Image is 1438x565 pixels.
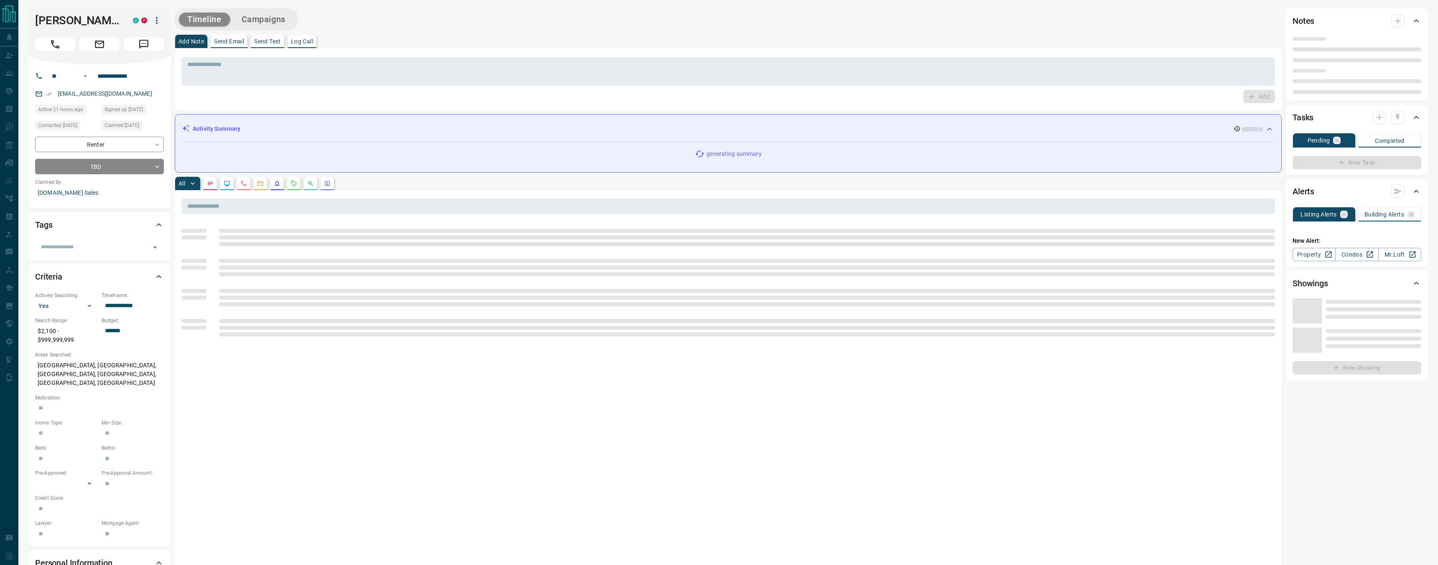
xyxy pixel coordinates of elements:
p: Areas Searched: [35,351,164,359]
h2: Tags [35,218,52,232]
button: Timeline [179,13,230,26]
div: condos.ca [133,18,139,23]
span: Message [124,38,164,51]
p: Add Note [178,38,204,44]
p: Listing Alerts [1300,211,1337,217]
p: Home Type: [35,419,97,427]
div: Tasks [1293,107,1421,127]
p: [GEOGRAPHIC_DATA], [GEOGRAPHIC_DATA], [GEOGRAPHIC_DATA], [GEOGRAPHIC_DATA], [GEOGRAPHIC_DATA], [G... [35,359,164,390]
p: Send Text [254,38,281,44]
p: Pre-Approved: [35,469,97,477]
p: Search Range: [35,317,97,324]
svg: Listing Alerts [274,180,280,187]
div: Wed May 24 2023 [35,121,97,132]
p: Send Email [214,38,244,44]
p: Building Alerts [1364,211,1404,217]
div: Wed Feb 19 2025 [102,121,164,132]
button: Open [149,242,161,253]
svg: Notes [207,180,214,187]
p: Budget: [102,317,164,324]
div: Yes [35,299,97,313]
svg: Calls [240,180,247,187]
p: Min Size: [102,419,164,427]
p: New Alert: [1293,237,1421,245]
h2: Criteria [35,270,62,283]
svg: Agent Actions [324,180,331,187]
span: Email [79,38,120,51]
p: Mortgage Agent: [102,519,164,527]
p: Timeframe: [102,292,164,299]
h2: Showings [1293,277,1328,290]
svg: Requests [291,180,297,187]
p: All [178,181,185,186]
div: TBD [35,159,164,174]
div: Notes [1293,11,1421,31]
div: Showings [1293,273,1421,293]
a: Property [1293,248,1336,261]
h2: Notes [1293,14,1314,28]
svg: Lead Browsing Activity [224,180,230,187]
div: Tags [35,215,164,235]
h2: Alerts [1293,185,1314,198]
p: Log Call [291,38,313,44]
p: generating summary [706,150,761,158]
div: Renter [35,137,164,152]
span: Claimed [DATE] [105,121,139,130]
p: Activity Summary [193,125,240,133]
p: Credit Score: [35,494,164,502]
p: Pending [1308,137,1330,143]
p: Beds: [35,444,97,452]
p: Completed [1375,138,1405,144]
svg: Opportunities [307,180,314,187]
p: Lawyer: [35,519,97,527]
p: [DOMAIN_NAME] Sales [35,186,164,200]
span: Active 21 hours ago [38,105,83,114]
button: Open [80,71,90,81]
svg: Email Verified [46,91,52,97]
div: Activity Summary [182,121,1275,137]
p: Baths: [102,444,164,452]
p: Claimed By: [35,178,164,186]
div: Tue Oct 14 2025 [35,105,97,117]
a: Mr.Loft [1378,248,1421,261]
span: Contacted [DATE] [38,121,77,130]
a: Condos [1335,248,1378,261]
button: Campaigns [233,13,294,26]
div: property.ca [141,18,147,23]
span: Signed up [DATE] [105,105,143,114]
p: $2,100 - $999,999,999 [35,324,97,347]
div: Alerts [1293,181,1421,201]
p: Motivation: [35,394,164,402]
h1: [PERSON_NAME] [35,14,120,27]
div: Wed May 24 2023 [102,105,164,117]
h2: Tasks [1293,111,1313,124]
svg: Emails [257,180,264,187]
div: Criteria [35,267,164,287]
p: Actively Searching: [35,292,97,299]
p: Pre-Approval Amount: [102,469,164,477]
span: Call [35,38,75,51]
a: [EMAIL_ADDRESS][DOMAIN_NAME] [58,90,152,97]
